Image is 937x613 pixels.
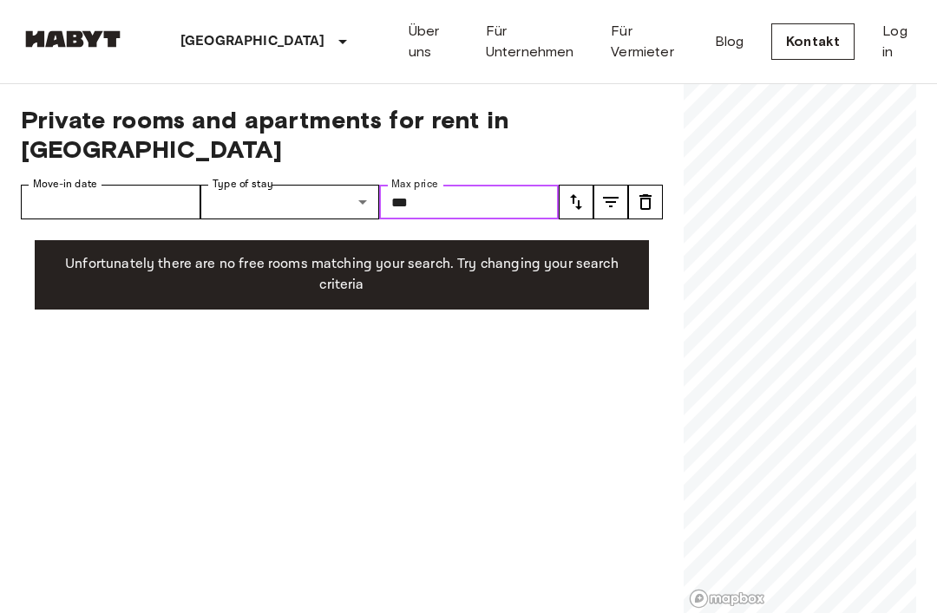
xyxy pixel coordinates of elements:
p: Unfortunately there are no free rooms matching your search. Try changing your search criteria [49,254,635,296]
label: Move-in date [33,177,97,192]
a: Für Vermieter [611,21,686,62]
a: Log in [882,21,916,62]
button: tune [593,185,628,219]
button: tune [628,185,663,219]
img: Habyt [21,30,125,48]
button: tune [559,185,593,219]
label: Type of stay [213,177,273,192]
label: Max price [391,177,438,192]
a: Kontakt [771,23,855,60]
span: Private rooms and apartments for rent in [GEOGRAPHIC_DATA] [21,105,663,164]
input: Choose date [21,185,200,219]
p: [GEOGRAPHIC_DATA] [180,31,325,52]
a: Für Unternehmen [486,21,584,62]
a: Blog [715,31,744,52]
a: Mapbox logo [689,589,765,609]
a: Über uns [409,21,458,62]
